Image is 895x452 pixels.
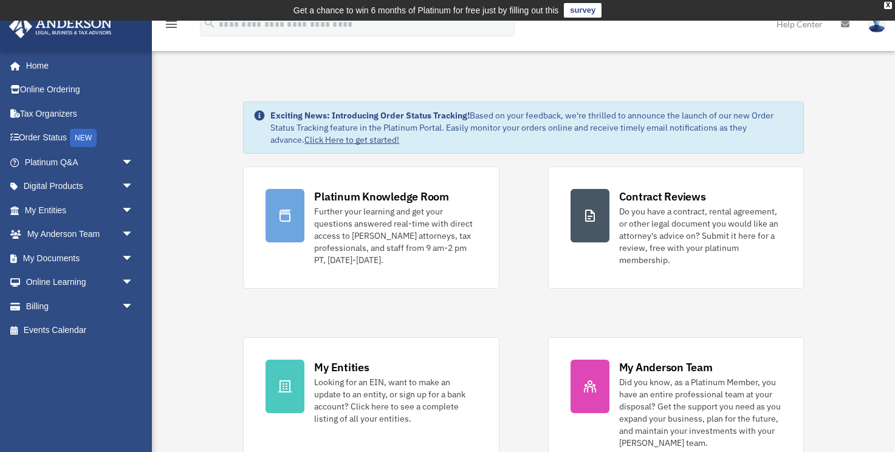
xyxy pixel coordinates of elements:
span: arrow_drop_down [122,198,146,223]
div: Further your learning and get your questions answered real-time with direct access to [PERSON_NAM... [314,205,476,266]
a: Events Calendar [9,318,152,343]
a: My Anderson Teamarrow_drop_down [9,222,152,247]
a: Home [9,53,146,78]
a: Order StatusNEW [9,126,152,151]
div: Looking for an EIN, want to make an update to an entity, or sign up for a bank account? Click her... [314,376,476,425]
img: User Pic [868,15,886,33]
a: Online Ordering [9,78,152,102]
a: My Documentsarrow_drop_down [9,246,152,270]
img: Anderson Advisors Platinum Portal [5,15,115,38]
a: Online Learningarrow_drop_down [9,270,152,295]
a: Platinum Knowledge Room Further your learning and get your questions answered real-time with dire... [243,166,499,289]
div: NEW [70,129,97,147]
div: My Anderson Team [619,360,713,375]
a: Platinum Q&Aarrow_drop_down [9,150,152,174]
div: Based on your feedback, we're thrilled to announce the launch of our new Order Status Tracking fe... [270,109,793,146]
div: Do you have a contract, rental agreement, or other legal document you would like an attorney's ad... [619,205,781,266]
i: search [203,16,216,30]
a: Contract Reviews Do you have a contract, rental agreement, or other legal document you would like... [548,166,804,289]
span: arrow_drop_down [122,294,146,319]
div: Platinum Knowledge Room [314,189,449,204]
div: My Entities [314,360,369,375]
span: arrow_drop_down [122,270,146,295]
a: Digital Productsarrow_drop_down [9,174,152,199]
div: Did you know, as a Platinum Member, you have an entire professional team at your disposal? Get th... [619,376,781,449]
a: Billingarrow_drop_down [9,294,152,318]
a: survey [564,3,602,18]
div: Contract Reviews [619,189,706,204]
strong: Exciting News: Introducing Order Status Tracking! [270,110,470,121]
div: Get a chance to win 6 months of Platinum for free just by filling out this [293,3,559,18]
span: arrow_drop_down [122,222,146,247]
a: My Entitiesarrow_drop_down [9,198,152,222]
div: close [884,2,892,9]
span: arrow_drop_down [122,150,146,175]
a: Tax Organizers [9,101,152,126]
a: Click Here to get started! [304,134,399,145]
span: arrow_drop_down [122,246,146,271]
span: arrow_drop_down [122,174,146,199]
i: menu [164,17,179,32]
a: menu [164,21,179,32]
